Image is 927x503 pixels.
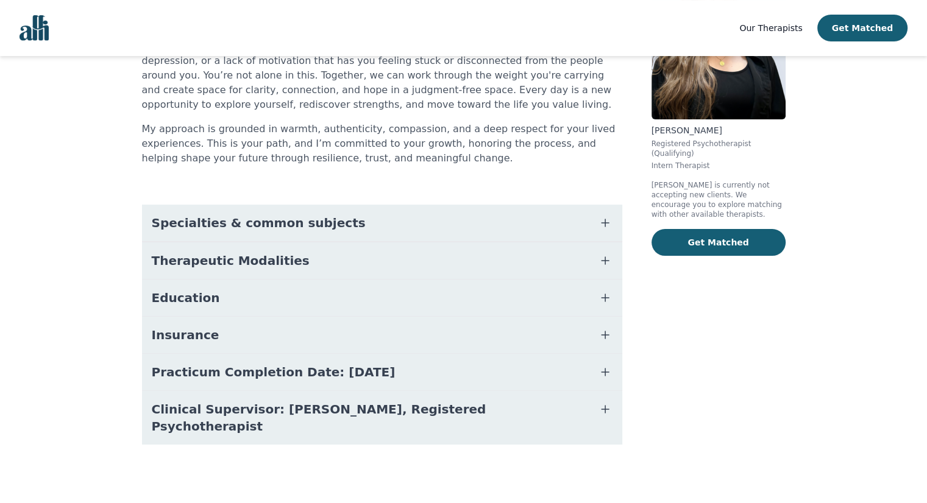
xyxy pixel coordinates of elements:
[142,205,622,241] button: Specialties & common subjects
[142,242,622,279] button: Therapeutic Modalities
[739,23,802,33] span: Our Therapists
[152,214,366,231] span: Specialties & common subjects
[652,124,786,136] p: [PERSON_NAME]
[142,122,622,166] p: My approach is grounded in warmth, authenticity, compassion, and a deep respect for your lived ex...
[142,280,622,316] button: Education
[652,139,786,158] p: Registered Psychotherapist (Qualifying)
[817,15,907,41] button: Get Matched
[652,229,786,256] button: Get Matched
[652,180,786,219] p: [PERSON_NAME] is currently not accepting new clients. We encourage you to explore matching with o...
[152,326,219,343] span: Insurance
[152,252,310,269] span: Therapeutic Modalities
[142,391,622,445] button: Clinical Supervisor: [PERSON_NAME], Registered Psychotherapist
[142,317,622,353] button: Insurance
[652,161,786,171] p: Intern Therapist
[142,354,622,390] button: Practicum Completion Date: [DATE]
[152,289,220,306] span: Education
[152,401,583,435] span: Clinical Supervisor: [PERSON_NAME], Registered Psychotherapist
[739,21,802,35] a: Our Therapists
[152,364,396,381] span: Practicum Completion Date: [DATE]
[20,15,49,41] img: alli logo
[142,39,622,112] p: It’s completely normal to feel overwhelmed—whether it’s exhaustion, burnout, anxiety, depression,...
